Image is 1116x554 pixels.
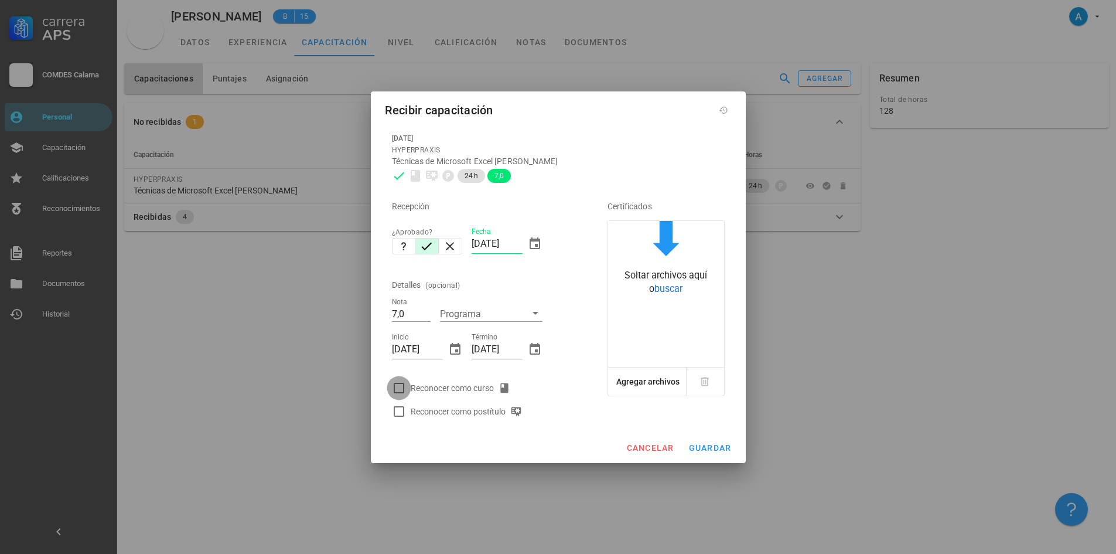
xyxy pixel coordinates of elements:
[392,226,463,238] div: ¿Aprobado?
[425,280,460,291] div: (opcional)
[626,443,674,453] span: cancelar
[654,283,682,294] span: buscar
[608,221,724,299] button: Soltar archivos aquí obuscar
[613,368,682,396] button: Agregar archivos
[411,381,515,395] div: Reconocer como curso
[621,437,678,458] button: cancelar
[472,333,497,342] label: Término
[392,333,409,342] label: Inicio
[608,269,724,295] div: Soltar archivos aquí o
[688,443,732,453] span: guardar
[608,368,687,396] button: Agregar archivos
[608,192,725,220] div: Certificados
[465,169,478,183] span: 24 h
[411,405,527,419] div: Reconocer como postítulo
[392,146,441,154] span: HYPERPRAXIS
[392,132,725,144] div: [DATE]
[684,437,736,458] button: guardar
[385,101,493,120] div: Recibir capacitación
[392,271,421,299] div: Detalles
[392,156,725,166] div: Técnicas de Microsoft Excel [PERSON_NAME]
[472,227,490,236] label: Fecha
[392,192,575,220] div: Recepción
[392,298,407,307] label: Nota
[494,169,504,183] span: 7,0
